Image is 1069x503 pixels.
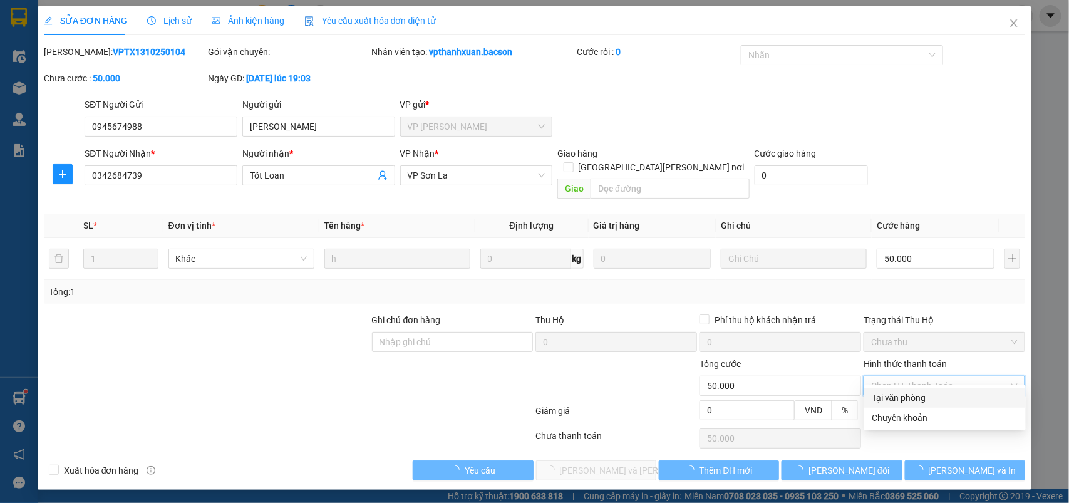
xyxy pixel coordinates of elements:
span: loading [451,465,465,474]
b: 0 [616,47,621,57]
button: plus [1004,249,1020,269]
div: SĐT Người Gửi [85,98,237,111]
span: loading [795,465,808,474]
div: Tại văn phòng [872,391,1018,405]
span: VP Thanh Xuân [408,117,545,136]
span: Khác [176,249,307,268]
span: VND [805,405,822,415]
div: Trạng thái Thu Hộ [864,313,1025,327]
span: Thêm ĐH mới [700,464,753,477]
label: Hình thức thanh toán [864,359,947,369]
b: [DATE] lúc 19:03 [246,73,311,83]
div: Tổng: 1 [49,285,413,299]
span: Giá trị hàng [594,220,640,231]
span: Tổng cước [700,359,741,369]
button: Yêu cầu [413,460,533,480]
span: Thu Hộ [535,315,564,325]
span: Giao [557,179,591,199]
span: Định lượng [510,220,554,231]
span: VP Sơn La [408,166,545,185]
span: Phí thu hộ khách nhận trả [710,313,821,327]
span: Yêu cầu [465,464,495,477]
input: Dọc đường [591,179,750,199]
span: user-add [378,170,388,180]
span: Xuất hóa đơn hàng [59,464,144,477]
span: Lịch sử [147,16,192,26]
span: info-circle [147,466,155,475]
div: Người gửi [242,98,395,111]
button: [PERSON_NAME] và [PERSON_NAME] hàng [536,460,656,480]
span: [PERSON_NAME] đổi [808,464,889,477]
b: vpthanhxuan.bacson [430,47,513,57]
span: [PERSON_NAME] và In [929,464,1016,477]
span: plus [53,169,72,179]
span: Yêu cầu xuất hóa đơn điện tử [304,16,436,26]
span: SỬA ĐƠN HÀNG [44,16,127,26]
img: icon [304,16,314,26]
div: Chuyển khoản [872,411,1018,425]
button: plus [53,164,73,184]
div: Chưa thanh toán [535,429,699,451]
input: Ghi Chú [721,249,867,269]
b: VPTX1310250104 [113,47,185,57]
div: Gói vận chuyển: [208,45,369,59]
div: Người nhận [242,147,395,160]
button: delete [49,249,69,269]
span: picture [212,16,220,25]
span: Giao hàng [557,148,597,158]
span: edit [44,16,53,25]
div: Giảm giá [535,404,699,426]
span: Chọn HT Thanh Toán [871,376,1018,395]
span: loading [915,465,929,474]
span: Ảnh kiện hàng [212,16,284,26]
input: Ghi chú đơn hàng [372,332,534,352]
div: SĐT Người Nhận [85,147,237,160]
span: VP Nhận [400,148,435,158]
div: Ngày GD: [208,71,369,85]
span: % [842,405,848,415]
div: VP gửi [400,98,553,111]
input: 0 [594,249,711,269]
b: 50.000 [93,73,120,83]
div: [PERSON_NAME]: [44,45,205,59]
div: Chưa cước : [44,71,205,85]
div: Nhân viên tạo: [372,45,574,59]
button: [PERSON_NAME] và In [905,460,1025,480]
span: close [1009,18,1019,28]
button: [PERSON_NAME] đổi [782,460,902,480]
input: Cước giao hàng [755,165,868,185]
span: Đơn vị tính [168,220,215,231]
label: Cước giao hàng [755,148,817,158]
span: Cước hàng [877,220,920,231]
span: Chưa thu [871,333,1018,351]
span: clock-circle [147,16,156,25]
span: Tên hàng [324,220,365,231]
input: VD: Bàn, Ghế [324,249,470,269]
th: Ghi chú [716,214,872,238]
label: Ghi chú đơn hàng [372,315,441,325]
button: Close [996,6,1031,41]
span: kg [571,249,584,269]
span: [GEOGRAPHIC_DATA][PERSON_NAME] nơi [574,160,750,174]
div: Cước rồi : [577,45,738,59]
span: loading [686,465,700,474]
button: Thêm ĐH mới [659,460,779,480]
span: SL [83,220,93,231]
